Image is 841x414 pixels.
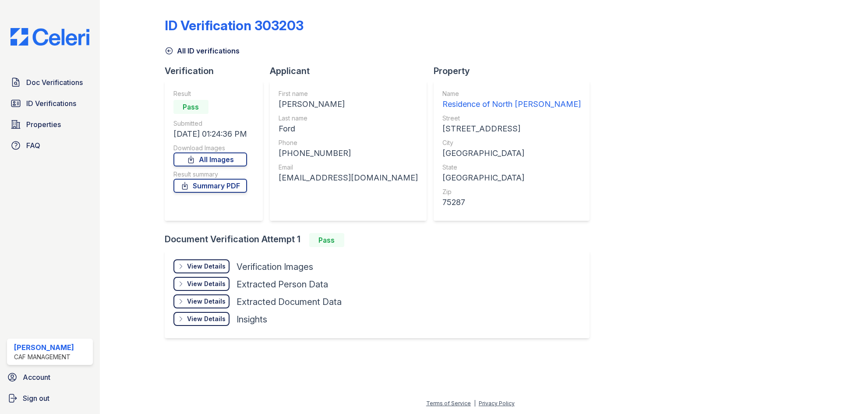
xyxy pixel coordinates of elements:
div: View Details [187,297,226,306]
div: First name [279,89,418,98]
div: View Details [187,280,226,288]
a: All ID verifications [165,46,240,56]
a: Summary PDF [173,179,247,193]
span: ID Verifications [26,98,76,109]
div: [STREET_ADDRESS] [442,123,581,135]
div: Verification Images [237,261,313,273]
img: CE_Logo_Blue-a8612792a0a2168367f1c8372b55b34899dd931a85d93a1a3d3e32e68fde9ad4.png [4,28,96,46]
div: Document Verification Attempt 1 [165,233,597,247]
div: | [474,400,476,407]
div: View Details [187,315,226,323]
a: Doc Verifications [7,74,93,91]
div: Result summary [173,170,247,179]
div: Extracted Person Data [237,278,328,290]
div: Insights [237,313,267,326]
div: CAF Management [14,353,74,361]
div: Result [173,89,247,98]
div: [PHONE_NUMBER] [279,147,418,159]
a: Properties [7,116,93,133]
div: [PERSON_NAME] [14,342,74,353]
a: Privacy Policy [479,400,515,407]
a: Name Residence of North [PERSON_NAME] [442,89,581,110]
div: Email [279,163,418,172]
div: City [442,138,581,147]
div: [DATE] 01:24:36 PM [173,128,247,140]
div: Pass [173,100,208,114]
div: [GEOGRAPHIC_DATA] [442,147,581,159]
div: Download Images [173,144,247,152]
div: Verification [165,65,270,77]
div: Residence of North [PERSON_NAME] [442,98,581,110]
div: Name [442,89,581,98]
div: View Details [187,262,226,271]
div: Zip [442,188,581,196]
div: [PERSON_NAME] [279,98,418,110]
span: Sign out [23,393,49,403]
span: FAQ [26,140,40,151]
a: Account [4,368,96,386]
div: Property [434,65,597,77]
div: Ford [279,123,418,135]
div: [EMAIL_ADDRESS][DOMAIN_NAME] [279,172,418,184]
div: Extracted Document Data [237,296,342,308]
span: Properties [26,119,61,130]
a: All Images [173,152,247,166]
div: ID Verification 303203 [165,18,304,33]
div: [GEOGRAPHIC_DATA] [442,172,581,184]
div: Applicant [270,65,434,77]
span: Doc Verifications [26,77,83,88]
div: Phone [279,138,418,147]
div: Submitted [173,119,247,128]
iframe: chat widget [804,379,832,405]
a: FAQ [7,137,93,154]
a: ID Verifications [7,95,93,112]
div: Last name [279,114,418,123]
div: State [442,163,581,172]
div: 75287 [442,196,581,209]
span: Account [23,372,50,382]
div: Street [442,114,581,123]
a: Terms of Service [426,400,471,407]
a: Sign out [4,389,96,407]
div: Pass [309,233,344,247]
